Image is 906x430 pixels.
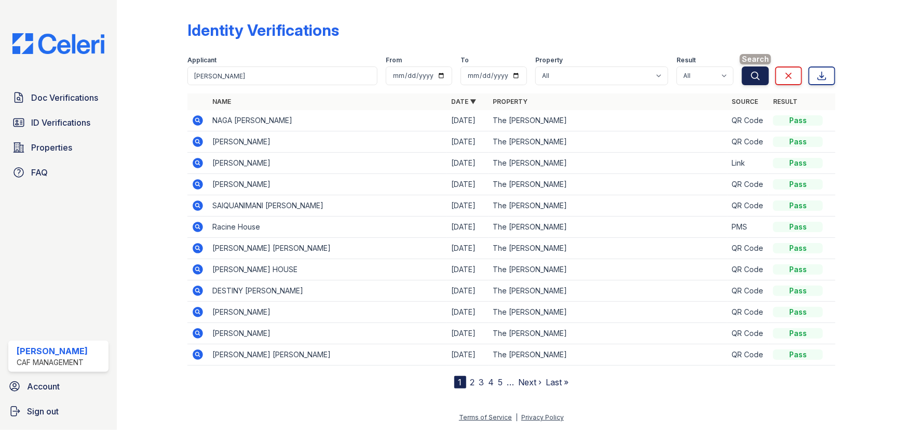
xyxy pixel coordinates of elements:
[447,153,489,174] td: [DATE]
[516,413,518,421] div: |
[31,141,72,154] span: Properties
[773,158,823,168] div: Pass
[447,195,489,217] td: [DATE]
[489,174,727,195] td: The [PERSON_NAME]
[773,98,797,105] a: Result
[727,344,769,366] td: QR Code
[27,380,60,393] span: Account
[727,174,769,195] td: QR Code
[447,280,489,302] td: [DATE]
[386,56,402,64] label: From
[489,323,727,344] td: The [PERSON_NAME]
[773,222,823,232] div: Pass
[454,376,466,388] div: 1
[17,345,88,357] div: [PERSON_NAME]
[447,238,489,259] td: [DATE]
[451,98,476,105] a: Date ▼
[535,56,563,64] label: Property
[208,174,447,195] td: [PERSON_NAME]
[727,238,769,259] td: QR Code
[187,66,377,85] input: Search by name or phone number
[727,302,769,323] td: QR Code
[489,217,727,238] td: The [PERSON_NAME]
[208,323,447,344] td: [PERSON_NAME]
[773,307,823,317] div: Pass
[493,98,528,105] a: Property
[489,280,727,302] td: The [PERSON_NAME]
[498,377,503,387] a: 5
[727,259,769,280] td: QR Code
[677,56,696,64] label: Result
[447,217,489,238] td: [DATE]
[208,153,447,174] td: [PERSON_NAME]
[208,280,447,302] td: DESTINY [PERSON_NAME]
[489,377,494,387] a: 4
[4,401,113,422] a: Sign out
[479,377,484,387] a: 3
[546,377,569,387] a: Last »
[8,112,109,133] a: ID Verifications
[727,131,769,153] td: QR Code
[447,174,489,195] td: [DATE]
[773,264,823,275] div: Pass
[489,110,727,131] td: The [PERSON_NAME]
[489,259,727,280] td: The [PERSON_NAME]
[773,243,823,253] div: Pass
[742,66,769,85] button: Search
[31,166,48,179] span: FAQ
[212,98,231,105] a: Name
[773,179,823,190] div: Pass
[773,328,823,339] div: Pass
[727,280,769,302] td: QR Code
[521,413,564,421] a: Privacy Policy
[208,195,447,217] td: SAIQUANIMANI [PERSON_NAME]
[8,137,109,158] a: Properties
[727,153,769,174] td: Link
[507,376,515,388] span: …
[732,98,758,105] a: Source
[459,413,512,421] a: Terms of Service
[447,344,489,366] td: [DATE]
[727,110,769,131] td: QR Code
[489,131,727,153] td: The [PERSON_NAME]
[31,91,98,104] span: Doc Verifications
[187,21,339,39] div: Identity Verifications
[8,87,109,108] a: Doc Verifications
[447,259,489,280] td: [DATE]
[489,302,727,323] td: The [PERSON_NAME]
[208,238,447,259] td: [PERSON_NAME] [PERSON_NAME]
[470,377,475,387] a: 2
[4,376,113,397] a: Account
[208,302,447,323] td: [PERSON_NAME]
[447,131,489,153] td: [DATE]
[187,56,217,64] label: Applicant
[17,357,88,368] div: CAF Management
[773,350,823,360] div: Pass
[773,200,823,211] div: Pass
[773,286,823,296] div: Pass
[489,153,727,174] td: The [PERSON_NAME]
[489,195,727,217] td: The [PERSON_NAME]
[489,344,727,366] td: The [PERSON_NAME]
[447,110,489,131] td: [DATE]
[773,137,823,147] div: Pass
[727,195,769,217] td: QR Code
[773,115,823,126] div: Pass
[461,56,469,64] label: To
[727,323,769,344] td: QR Code
[740,54,771,64] span: Search
[31,116,90,129] span: ID Verifications
[519,377,542,387] a: Next ›
[208,110,447,131] td: NAGA [PERSON_NAME]
[208,344,447,366] td: [PERSON_NAME] [PERSON_NAME]
[27,405,59,418] span: Sign out
[208,131,447,153] td: [PERSON_NAME]
[727,217,769,238] td: PMS
[4,33,113,54] img: CE_Logo_Blue-a8612792a0a2168367f1c8372b55b34899dd931a85d93a1a3d3e32e68fde9ad4.png
[208,259,447,280] td: [PERSON_NAME] HOUSE
[447,323,489,344] td: [DATE]
[447,302,489,323] td: [DATE]
[208,217,447,238] td: Racine House
[489,238,727,259] td: The [PERSON_NAME]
